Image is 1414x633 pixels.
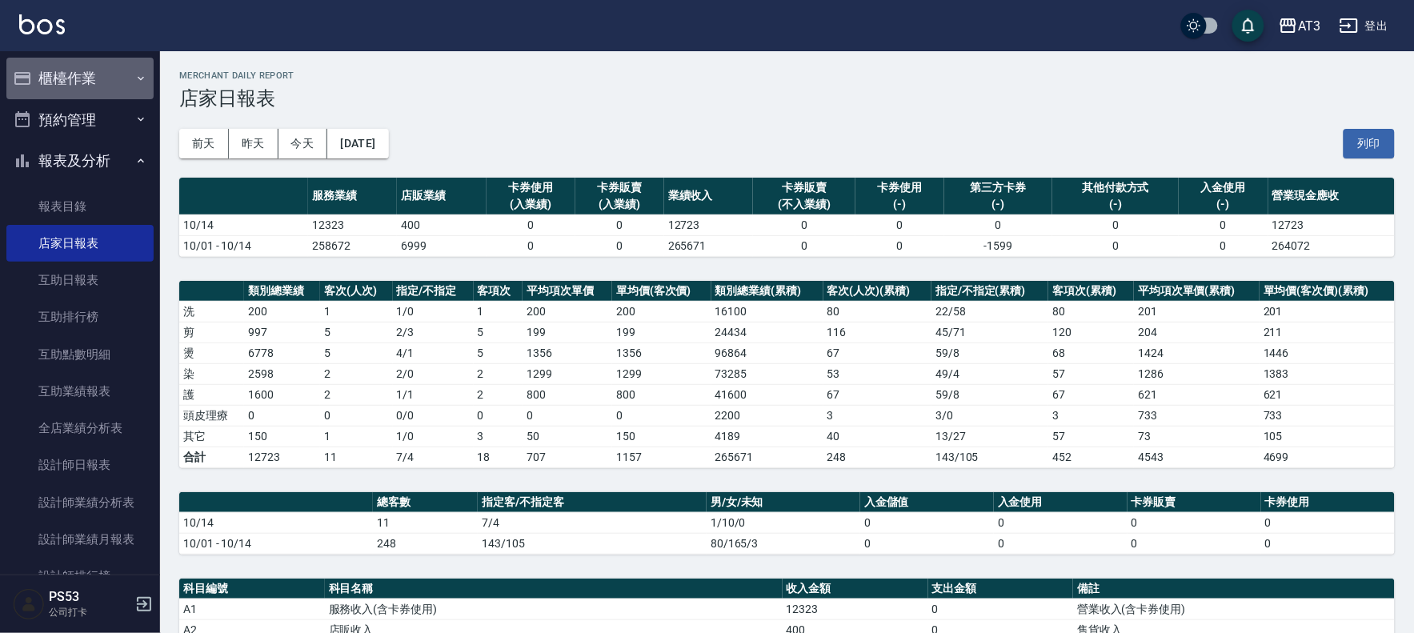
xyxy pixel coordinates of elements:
td: 0 [487,214,575,235]
td: 733 [1260,405,1395,426]
div: 其他付款方式 [1056,179,1175,196]
td: 3 / 0 [931,405,1048,426]
td: 0 [487,235,575,256]
div: (-) [859,196,940,213]
td: 3 [823,405,931,426]
td: 248 [823,447,931,467]
div: (入業績) [491,196,571,213]
button: 櫃檯作業 [6,58,154,99]
a: 互助業績報表 [6,373,154,410]
th: 店販業績 [397,178,486,215]
td: 0 [928,599,1074,619]
td: 剪 [179,322,244,343]
td: 燙 [179,343,244,363]
h3: 店家日報表 [179,87,1395,110]
td: 45 / 71 [931,322,1048,343]
a: 店家日報表 [6,225,154,262]
td: 733 [1134,405,1260,426]
td: 621 [1134,384,1260,405]
div: 卡券販賣 [757,179,851,196]
td: 0 [860,533,994,554]
th: 入金使用 [994,492,1128,513]
th: 收入金額 [783,579,928,599]
td: 0 [474,405,523,426]
td: 5 [320,343,392,363]
td: 59 / 8 [931,343,1048,363]
div: 卡券使用 [859,179,940,196]
a: 設計師業績月報表 [6,521,154,558]
th: 客次(人次) [320,281,392,302]
th: 指定/不指定 [393,281,474,302]
td: 3 [1048,405,1134,426]
td: 2598 [244,363,320,384]
td: 10/14 [179,214,308,235]
th: 客項次 [474,281,523,302]
td: 0 [994,512,1128,533]
th: 卡券販賣 [1128,492,1261,513]
td: 1 / 0 [393,426,474,447]
td: 116 [823,322,931,343]
td: 0 [1261,533,1395,554]
th: 入金儲值 [860,492,994,513]
th: 指定客/不指定客 [478,492,707,513]
td: 199 [612,322,711,343]
td: 護 [179,384,244,405]
th: 服務業績 [308,178,397,215]
td: 0 [753,235,855,256]
td: 18 [474,447,523,467]
td: 204 [1134,322,1260,343]
td: 200 [244,301,320,322]
div: (入業績) [579,196,660,213]
td: 621 [1260,384,1395,405]
td: 997 [244,322,320,343]
th: 支出金額 [928,579,1074,599]
td: 265671 [664,235,753,256]
td: 0 [753,214,855,235]
td: 1 / 0 [393,301,474,322]
td: 80 [823,301,931,322]
th: 業績收入 [664,178,753,215]
td: 67 [823,343,931,363]
button: 登出 [1333,11,1395,41]
a: 設計師排行榜 [6,558,154,595]
td: 1/10/0 [707,512,860,533]
td: 211 [1260,322,1395,343]
td: 2 / 3 [393,322,474,343]
table: a dense table [179,281,1395,468]
td: 16100 [711,301,823,322]
td: 1356 [612,343,711,363]
td: 400 [397,214,486,235]
td: 1 [320,301,392,322]
a: 互助排行榜 [6,298,154,335]
th: 類別總業績(累積) [711,281,823,302]
td: 67 [1048,384,1134,405]
div: AT3 [1298,16,1320,36]
td: 11 [373,512,479,533]
td: 800 [612,384,711,405]
td: 2 [320,363,392,384]
td: 0 [612,405,711,426]
td: 12323 [783,599,928,619]
td: 0 [1128,533,1261,554]
div: 卡券使用 [491,179,571,196]
td: 0 / 0 [393,405,474,426]
td: 4189 [711,426,823,447]
td: 5 [474,343,523,363]
table: a dense table [179,492,1395,555]
div: (-) [948,196,1048,213]
a: 設計師業績分析表 [6,484,154,521]
td: 200 [612,301,711,322]
td: 6778 [244,343,320,363]
td: 24434 [711,322,823,343]
td: 200 [523,301,612,322]
td: 6999 [397,235,486,256]
td: 0 [855,214,944,235]
th: 科目編號 [179,579,325,599]
td: 洗 [179,301,244,322]
td: 41600 [711,384,823,405]
td: 5 [320,322,392,343]
p: 公司打卡 [49,605,130,619]
td: 10/14 [179,512,373,533]
td: 150 [612,426,711,447]
td: 57 [1048,363,1134,384]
